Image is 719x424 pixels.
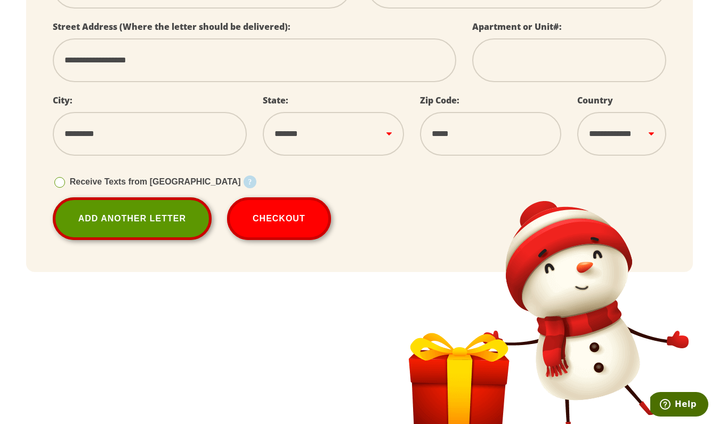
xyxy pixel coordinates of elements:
label: State: [263,94,288,106]
label: Zip Code: [420,94,459,106]
span: Receive Texts from [GEOGRAPHIC_DATA] [70,177,241,186]
label: Apartment or Unit#: [472,21,562,33]
label: Country [577,94,613,106]
iframe: Opens a widget where you can find more information [650,392,708,419]
button: Checkout [227,197,331,240]
label: Street Address (Where the letter should be delivered): [53,21,290,33]
label: City: [53,94,72,106]
a: Add Another Letter [53,197,212,240]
